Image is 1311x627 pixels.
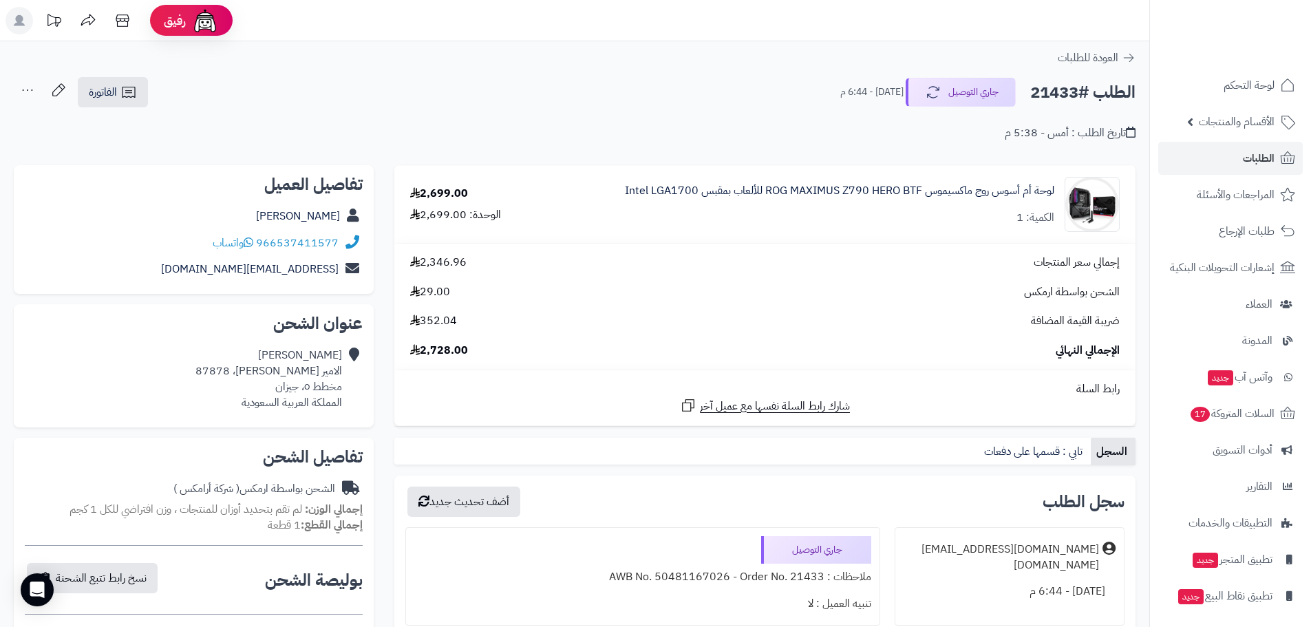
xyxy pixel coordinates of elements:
a: تحديثات المنصة [36,7,71,38]
span: جديد [1178,589,1204,604]
a: المراجعات والأسئلة [1158,178,1303,211]
span: تطبيق نقاط البيع [1177,586,1272,606]
div: 2,699.00 [410,186,468,202]
span: الشحن بواسطة ارمكس [1024,284,1120,300]
a: وآتس آبجديد [1158,361,1303,394]
span: لوحة التحكم [1224,76,1275,95]
div: [DATE] - 6:44 م [904,578,1116,605]
img: 1718462836-ASUS%20Z790%20BTF-90x90.jpg [1065,177,1119,232]
div: ملاحظات : AWB No. 50481167026 - Order No. 21433 [414,564,871,591]
h2: بوليصة الشحن [265,572,363,588]
a: 966537411577 [256,235,339,251]
a: واتساب [213,235,253,251]
span: أدوات التسويق [1213,440,1272,460]
img: logo-2.png [1217,10,1298,39]
div: تنبيه العميل : لا [414,591,871,617]
a: لوحة التحكم [1158,69,1303,102]
span: رفيق [164,12,186,29]
span: جديد [1193,553,1218,568]
span: شارك رابط السلة نفسها مع عميل آخر [700,398,850,414]
strong: إجمالي الوزن: [305,501,363,518]
a: العملاء [1158,288,1303,321]
button: جاري التوصيل [906,78,1016,107]
small: 1 قطعة [268,517,363,533]
span: 17 [1190,406,1211,423]
div: الكمية: 1 [1016,210,1054,226]
span: العملاء [1246,295,1272,314]
a: الفاتورة [78,77,148,107]
a: تطبيق نقاط البيعجديد [1158,580,1303,613]
button: أضف تحديث جديد [407,487,520,517]
a: تابي : قسمها على دفعات [979,438,1091,465]
a: التقارير [1158,470,1303,503]
span: لم تقم بتحديد أوزان للمنتجات ، وزن افتراضي للكل 1 كجم [70,501,302,518]
a: المدونة [1158,324,1303,357]
span: ( شركة أرامكس ) [173,480,239,497]
a: [EMAIL_ADDRESS][DOMAIN_NAME] [161,261,339,277]
span: الأقسام والمنتجات [1199,112,1275,131]
span: 2,346.96 [410,255,467,270]
span: نسخ رابط تتبع الشحنة [56,570,147,586]
a: طلبات الإرجاع [1158,215,1303,248]
span: 2,728.00 [410,343,468,359]
span: المدونة [1242,331,1272,350]
img: ai-face.png [191,7,219,34]
strong: إجمالي القطع: [301,517,363,533]
h2: عنوان الشحن [25,315,363,332]
a: العودة للطلبات [1058,50,1136,66]
div: تاريخ الطلب : أمس - 5:38 م [1005,125,1136,141]
div: [PERSON_NAME] الامير [PERSON_NAME]، 87878 مخطط ٥، جيزان المملكة العربية السعودية [195,348,342,410]
div: [DOMAIN_NAME][EMAIL_ADDRESS][DOMAIN_NAME] [904,542,1099,573]
a: أدوات التسويق [1158,434,1303,467]
span: طلبات الإرجاع [1219,222,1275,241]
div: رابط السلة [400,381,1130,397]
div: الشحن بواسطة ارمكس [173,481,335,497]
a: السلات المتروكة17 [1158,397,1303,430]
span: السلات المتروكة [1189,404,1275,423]
div: جاري التوصيل [761,536,871,564]
span: المراجعات والأسئلة [1197,185,1275,204]
span: الفاتورة [89,84,117,100]
span: إشعارات التحويلات البنكية [1170,258,1275,277]
span: العودة للطلبات [1058,50,1118,66]
div: الوحدة: 2,699.00 [410,207,501,223]
button: نسخ رابط تتبع الشحنة [27,563,158,593]
span: جديد [1208,370,1233,385]
span: التطبيقات والخدمات [1189,513,1272,533]
h3: سجل الطلب [1043,493,1125,510]
h2: تفاصيل الشحن [25,449,363,465]
a: تطبيق المتجرجديد [1158,543,1303,576]
span: ضريبة القيمة المضافة [1031,313,1120,329]
span: إجمالي سعر المنتجات [1034,255,1120,270]
span: الطلبات [1243,149,1275,168]
div: Open Intercom Messenger [21,573,54,606]
span: التقارير [1246,477,1272,496]
h2: الطلب #21433 [1030,78,1136,107]
a: إشعارات التحويلات البنكية [1158,251,1303,284]
a: لوحة أم أسوس روج ماكسيموس ROG MAXIMUS Z790 HERO BTF للألعاب بمقبس Intel LGA1700 [625,183,1054,199]
a: شارك رابط السلة نفسها مع عميل آخر [680,397,850,414]
span: وآتس آب [1206,368,1272,387]
span: 29.00 [410,284,450,300]
small: [DATE] - 6:44 م [840,85,904,99]
span: تطبيق المتجر [1191,550,1272,569]
a: التطبيقات والخدمات [1158,507,1303,540]
a: السجل [1091,438,1136,465]
span: 352.04 [410,313,457,329]
span: الإجمالي النهائي [1056,343,1120,359]
a: الطلبات [1158,142,1303,175]
h2: تفاصيل العميل [25,176,363,193]
a: [PERSON_NAME] [256,208,340,224]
